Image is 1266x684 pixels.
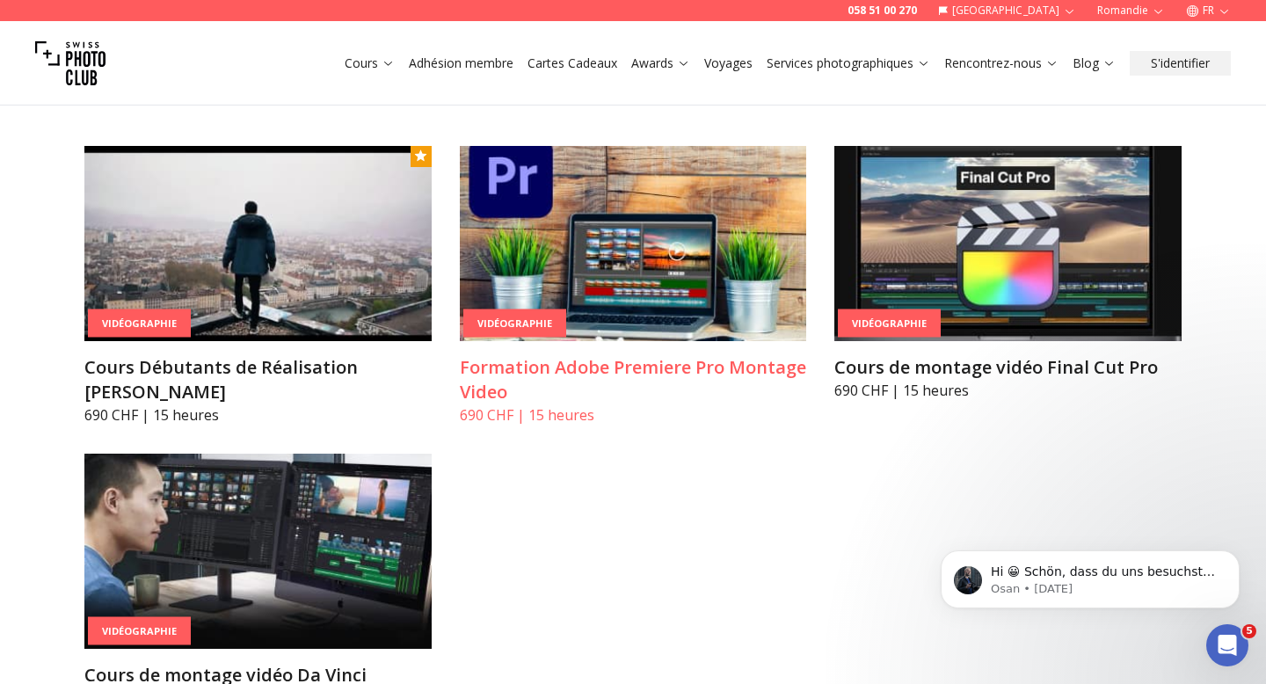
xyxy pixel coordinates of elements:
div: Vidéographie [88,616,191,645]
h3: Cours de montage vidéo Final Cut Pro [834,355,1182,380]
button: Services photographiques [760,51,937,76]
a: Services photographiques [767,55,930,72]
button: S'identifier [1130,51,1231,76]
span: 5 [1242,624,1256,638]
a: Cours [345,55,395,72]
button: Adhésion membre [402,51,520,76]
iframe: Intercom live chat [1206,624,1248,666]
div: Vidéographie [88,309,191,338]
h3: Formation Adobe Premiere Pro Montage Video [460,355,807,404]
button: Voyages [697,51,760,76]
button: Awards [624,51,697,76]
img: Cours de montage vidéo Final Cut Pro [834,146,1182,341]
img: Swiss photo club [35,28,105,98]
div: Vidéographie [838,309,941,338]
a: Cours Débutants de Réalisation VidéoVidéographieCours Débutants de Réalisation [PERSON_NAME]690 C... [84,146,432,426]
button: Rencontrez-nous [937,51,1066,76]
p: 690 CHF | 15 heures [84,404,432,426]
button: Blog [1066,51,1123,76]
a: Voyages [704,55,753,72]
img: Cours de montage vidéo Da Vinci Resolve [84,454,432,649]
a: Rencontrez-nous [944,55,1059,72]
div: Vidéographie [463,309,566,338]
a: Adhésion membre [409,55,513,72]
a: Blog [1073,55,1116,72]
a: 058 51 00 270 [848,4,917,18]
img: Formation Adobe Premiere Pro Montage Video [460,146,807,341]
img: Cours Débutants de Réalisation Vidéo [84,146,432,341]
p: 690 CHF | 15 heures [834,380,1182,401]
a: Cartes Cadeaux [527,55,617,72]
h3: Cours Débutants de Réalisation [PERSON_NAME] [84,355,432,404]
a: Formation Adobe Premiere Pro Montage VideoVidéographieFormation Adobe Premiere Pro Montage Video6... [460,146,807,426]
p: 690 CHF | 15 heures [460,404,807,426]
button: Cours [338,51,402,76]
a: Cours de montage vidéo Final Cut ProVidéographieCours de montage vidéo Final Cut Pro690 CHF | 15 ... [834,146,1182,401]
iframe: Intercom notifications message [914,513,1266,637]
a: Awards [631,55,690,72]
button: Cartes Cadeaux [520,51,624,76]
